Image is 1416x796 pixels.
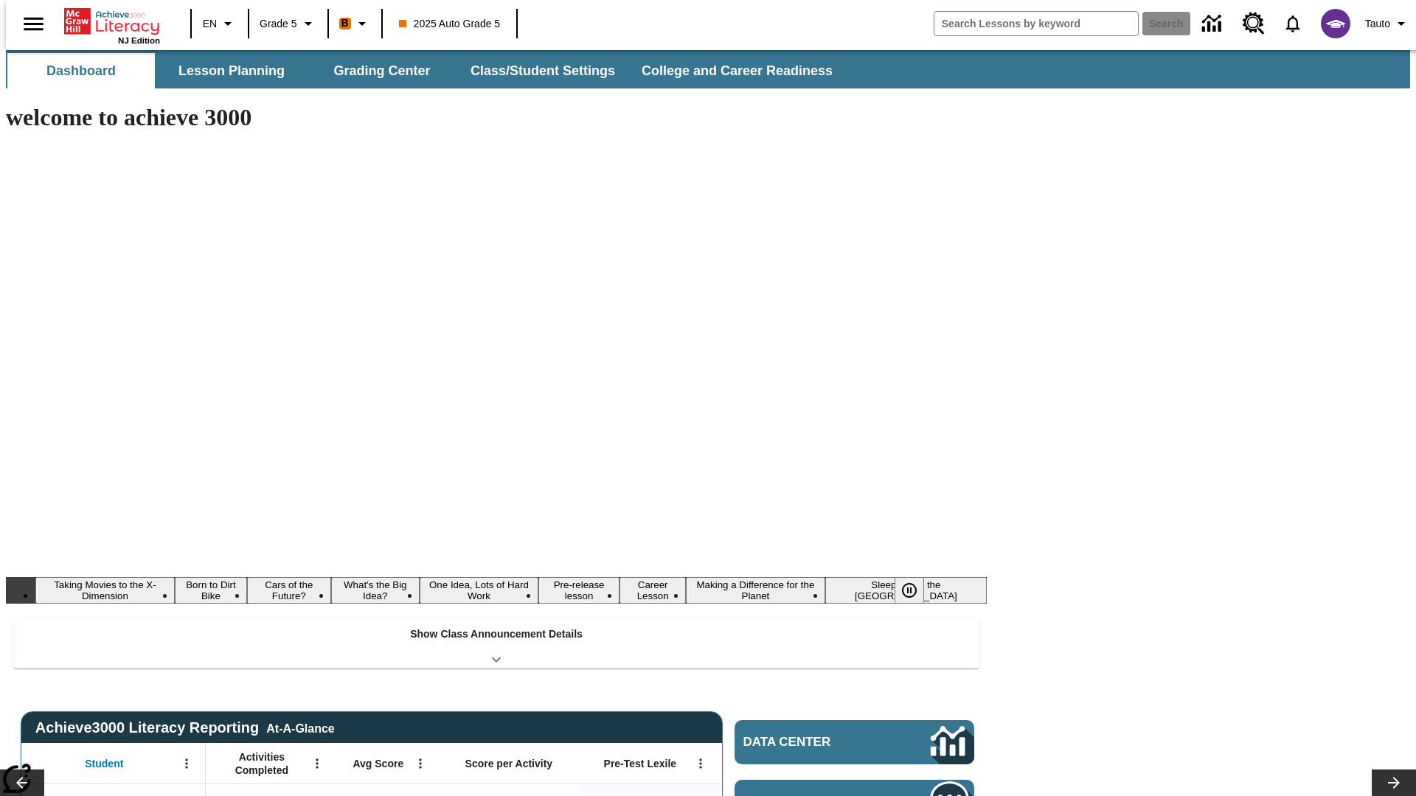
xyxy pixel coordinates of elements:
button: Boost Class color is orange. Change class color [333,10,377,37]
p: Show Class Announcement Details [410,626,583,642]
button: Language: EN, Select a language [196,10,243,37]
button: Open Menu [409,753,431,775]
span: Data Center [743,735,881,750]
button: Open side menu [12,2,55,46]
button: Dashboard [7,53,155,88]
button: Slide 2 Born to Dirt Bike [175,577,247,604]
span: B [341,14,349,32]
button: Class/Student Settings [459,53,627,88]
button: Pause [895,577,924,604]
span: Student [85,757,123,770]
span: Score per Activity [465,757,553,770]
span: NJ Edition [118,36,160,45]
button: Lesson Planning [158,53,305,88]
a: Resource Center, Will open in new tab [1234,4,1274,43]
img: avatar image [1321,9,1350,38]
a: Notifications [1274,4,1312,43]
div: Home [64,5,160,45]
button: Open Menu [690,753,712,775]
span: Achieve3000 Literacy Reporting [35,719,335,736]
span: 2025 Auto Grade 5 [399,16,501,32]
span: Avg Score [353,757,403,770]
span: Pre-Test Lexile [604,757,677,770]
input: search field [934,12,1138,35]
button: Lesson carousel, Next [1372,769,1416,796]
span: Activities Completed [213,750,310,777]
span: Tauto [1365,16,1390,32]
button: Slide 5 One Idea, Lots of Hard Work [420,577,538,604]
span: Grade 5 [260,16,297,32]
a: Data Center [1193,4,1234,44]
button: Open Menu [176,753,198,775]
button: Slide 9 Sleepless in the Animal Kingdom [825,577,987,604]
button: Slide 4 What's the Big Idea? [331,577,420,604]
button: Profile/Settings [1359,10,1416,37]
a: Data Center [735,720,974,764]
button: College and Career Readiness [630,53,844,88]
button: Grading Center [308,53,456,88]
button: Open Menu [306,753,328,775]
div: SubNavbar [6,53,846,88]
div: SubNavbar [6,50,1410,88]
div: Pause [895,577,939,604]
button: Slide 6 Pre-release lesson [538,577,619,604]
div: Show Class Announcement Details [13,618,979,668]
button: Slide 3 Cars of the Future? [247,577,331,604]
button: Slide 1 Taking Movies to the X-Dimension [35,577,175,604]
a: Home [64,7,160,36]
div: At-A-Glance [266,719,334,736]
button: Slide 7 Career Lesson [619,577,686,604]
h1: welcome to achieve 3000 [6,104,987,131]
button: Slide 8 Making a Difference for the Planet [686,577,825,604]
button: Grade: Grade 5, Select a grade [254,10,323,37]
button: Select a new avatar [1312,4,1359,43]
span: EN [203,16,217,32]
